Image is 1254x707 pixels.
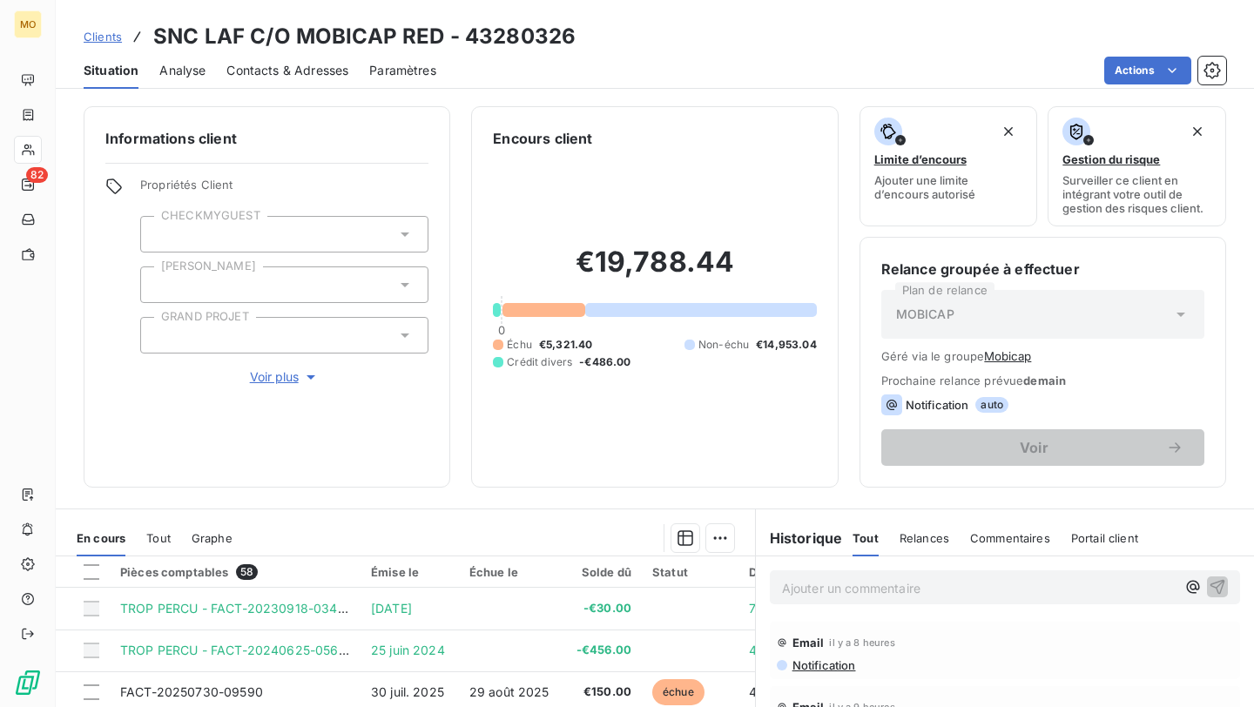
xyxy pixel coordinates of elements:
[469,684,549,699] span: 29 août 2025
[570,683,631,701] span: €150.00
[698,337,749,353] span: Non-échu
[791,658,856,672] span: Notification
[792,636,825,650] span: Email
[881,429,1204,466] button: Voir
[120,643,354,657] span: TROP PERCU - FACT-20240625-05695
[749,684,772,699] span: 43 j
[1104,57,1191,84] button: Actions
[84,28,122,45] a: Clients
[906,398,969,412] span: Notification
[570,642,631,659] span: -€456.00
[120,684,263,699] span: FACT-20250730-09590
[975,397,1008,413] span: auto
[749,601,779,616] span: 724 j
[749,643,779,657] span: 443 j
[539,337,592,353] span: €5,321.40
[14,669,42,697] img: Logo LeanPay
[371,565,448,579] div: Émise le
[570,565,631,579] div: Solde dû
[881,349,1204,363] span: Géré via le groupe
[652,679,705,705] span: échue
[226,62,348,79] span: Contacts & Adresses
[881,259,1204,279] h6: Relance groupée à effectuer
[77,531,125,545] span: En cours
[900,531,949,545] span: Relances
[829,637,894,648] span: il y a 8 heures
[369,62,436,79] span: Paramètres
[874,152,967,166] span: Limite d’encours
[146,531,171,545] span: Tout
[155,277,169,293] input: Ajouter une valeur
[153,21,576,52] h3: SNC LAF C/O MOBICAP RED - 43280326
[570,600,631,617] span: -€30.00
[236,564,258,580] span: 58
[756,337,817,353] span: €14,953.04
[155,226,169,242] input: Ajouter une valeur
[120,601,354,616] span: TROP PERCU - FACT-20230918-03432
[1062,152,1160,166] span: Gestion du risque
[881,374,1204,387] span: Prochaine relance prévue
[756,528,843,549] h6: Historique
[1023,374,1066,387] span: demain
[652,565,728,579] div: Statut
[84,62,138,79] span: Situation
[970,531,1050,545] span: Commentaires
[1048,106,1226,226] button: Gestion du risqueSurveiller ce client en intégrant votre outil de gestion des risques client.
[984,349,1031,363] button: Mobicap
[1071,531,1138,545] span: Portail client
[853,531,879,545] span: Tout
[749,565,796,579] div: Délai
[507,337,532,353] span: Échu
[140,178,428,202] span: Propriétés Client
[105,128,428,149] h6: Informations client
[507,354,572,370] span: Crédit divers
[250,368,320,386] span: Voir plus
[874,173,1023,201] span: Ajouter une limite d’encours autorisé
[371,684,444,699] span: 30 juil. 2025
[493,245,816,297] h2: €19,788.44
[469,565,549,579] div: Échue le
[192,531,233,545] span: Graphe
[371,643,445,657] span: 25 juin 2024
[155,327,169,343] input: Ajouter une valeur
[860,106,1038,226] button: Limite d’encoursAjouter une limite d’encours autorisé
[493,128,592,149] h6: Encours client
[498,323,505,337] span: 0
[896,306,954,323] span: MOBICAP
[1062,173,1211,215] span: Surveiller ce client en intégrant votre outil de gestion des risques client.
[84,30,122,44] span: Clients
[159,62,206,79] span: Analyse
[371,601,412,616] span: [DATE]
[579,354,630,370] span: -€486.00
[14,10,42,38] div: MO
[902,441,1166,454] span: Voir
[26,167,48,183] span: 82
[120,564,350,580] div: Pièces comptables
[140,367,428,387] button: Voir plus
